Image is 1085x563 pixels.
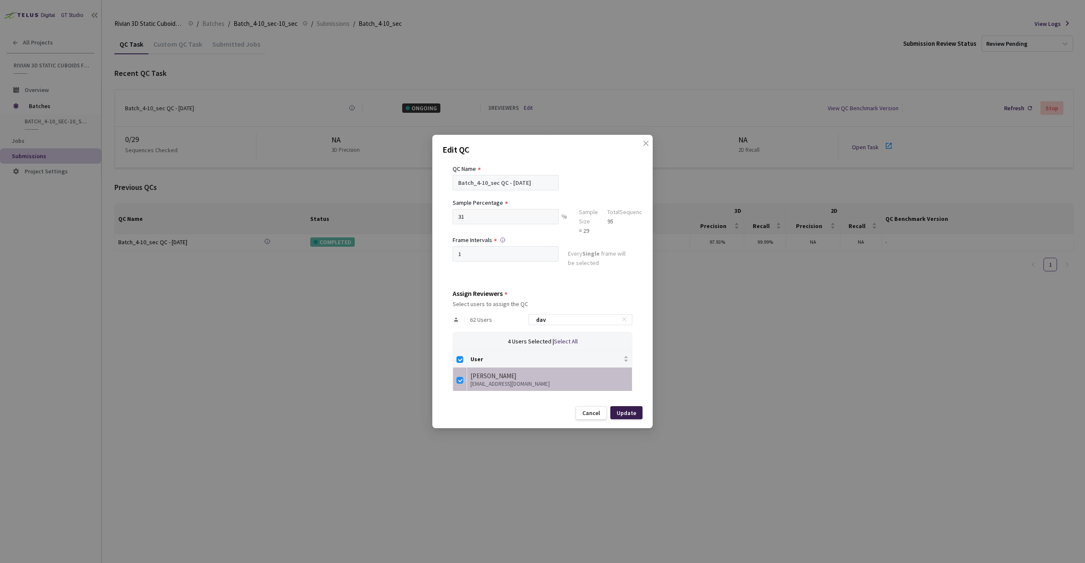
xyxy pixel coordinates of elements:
[453,235,492,245] div: Frame Intervals
[453,164,476,173] div: QC Name
[568,249,632,269] div: Every frame will be selected
[607,207,648,217] div: Total Sequences
[453,301,632,307] div: Select users to assign the QC
[453,198,503,207] div: Sample Percentage
[617,410,636,416] div: Update
[467,351,632,368] th: User
[634,140,648,153] button: Close
[470,371,629,381] div: [PERSON_NAME]
[607,217,648,226] div: 95
[453,290,503,297] div: Assign Reviewers
[470,356,622,362] span: User
[453,209,559,224] input: e.g. 10
[643,140,649,164] span: close
[579,207,598,226] div: Sample Size
[579,226,598,235] div: = 29
[453,246,559,262] input: Enter frame interval
[554,337,578,345] span: Select All
[559,209,570,235] div: %
[508,337,554,345] span: 4 Users Selected |
[470,381,629,387] div: [EMAIL_ADDRESS][DOMAIN_NAME]
[531,315,621,325] input: Search
[582,250,600,257] strong: Single
[470,316,492,323] span: 62 Users
[582,410,600,416] div: Cancel
[442,143,643,156] p: Edit QC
